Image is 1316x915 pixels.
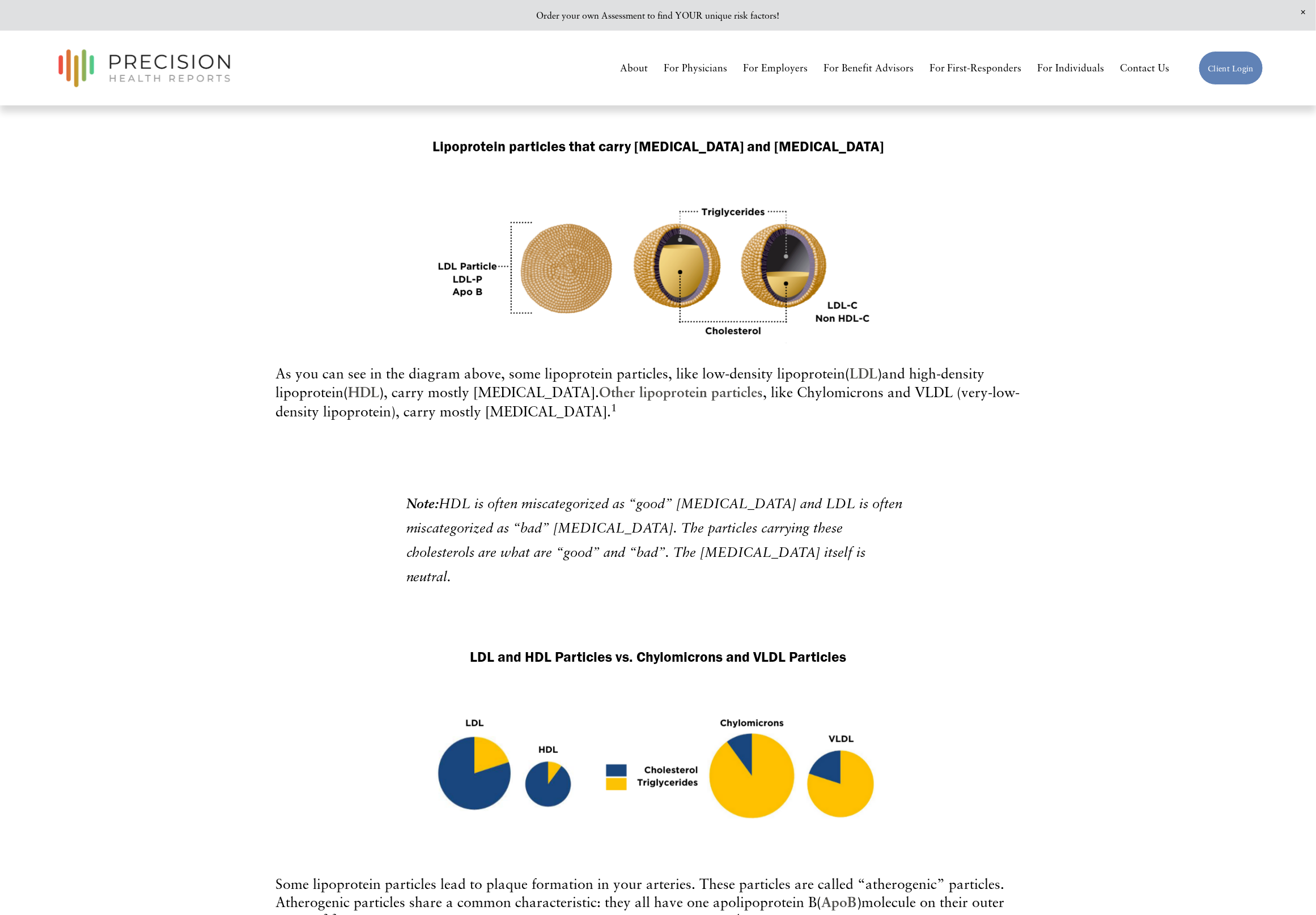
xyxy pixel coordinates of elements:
strong: Lipoprotein particles that carry [MEDICAL_DATA] and [MEDICAL_DATA] [432,138,884,155]
a: For Benefit Advisors [823,58,914,78]
strong: ( ) [817,894,861,911]
a: Contact Us [1120,58,1170,78]
strong: ( ) [845,365,882,382]
a: For Physicians [664,58,727,78]
em: HDL is often miscategorized as “good” [MEDICAL_DATA] and LDL is often miscategorized as “bad” [ME... [406,495,907,585]
em: Note: [406,495,439,512]
a: For Individuals [1038,58,1105,78]
strong: LDL and HDL Particles vs. Chylomicrons and VLDL Particles [470,648,846,665]
img: Precision Health Reports [53,44,236,92]
iframe: Chat Widget [1259,861,1316,915]
a: LDL [850,365,877,382]
strong: ( ) [343,384,384,401]
a: Client Login [1199,51,1263,86]
span: As you can see in the diagram above, some lipoprotein particles, like low-density lipoprotein and... [275,365,1020,420]
a: Other lipoprotein particles [599,384,763,401]
a: For Employers [743,58,808,78]
a: HDL [348,384,379,401]
a: About [620,58,648,78]
a: For First-Responders [929,58,1022,78]
sup: 1 [611,401,617,414]
a: ApoB [821,894,857,911]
